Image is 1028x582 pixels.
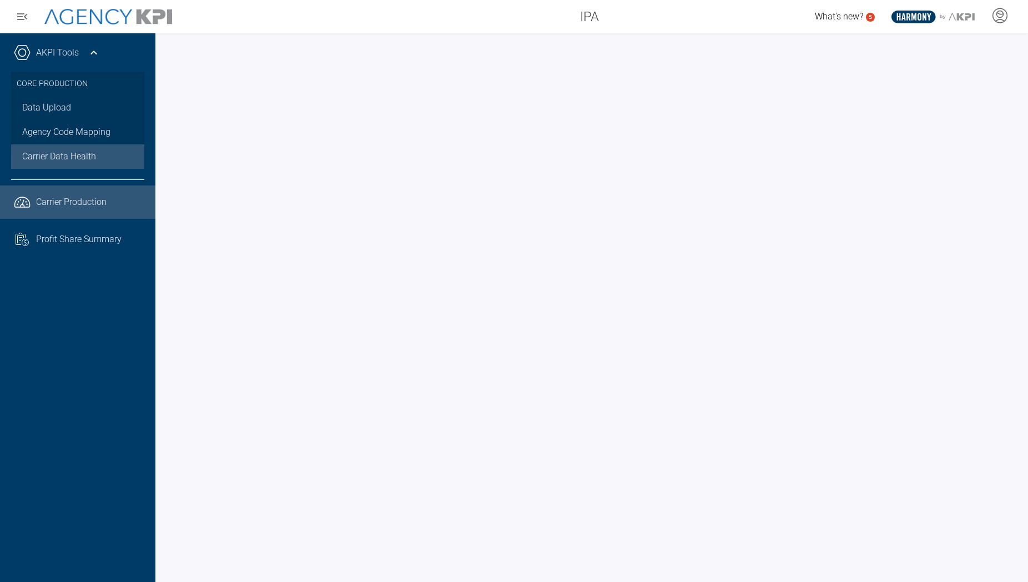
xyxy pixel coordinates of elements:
img: AgencyKPI [44,9,172,25]
a: Data Upload [11,96,144,120]
text: 5 [869,14,872,20]
a: Carrier Data Health [11,144,144,169]
span: Carrier Production [36,195,107,209]
h3: Core Production [17,72,139,96]
span: IPA [580,7,599,27]
a: Agency Code Mapping [11,120,144,144]
span: What's new? [815,11,863,22]
span: Profit Share Summary [36,233,122,246]
a: AKPI Tools [36,46,79,59]
span: Carrier Data Health [22,150,96,163]
a: 5 [866,13,875,22]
